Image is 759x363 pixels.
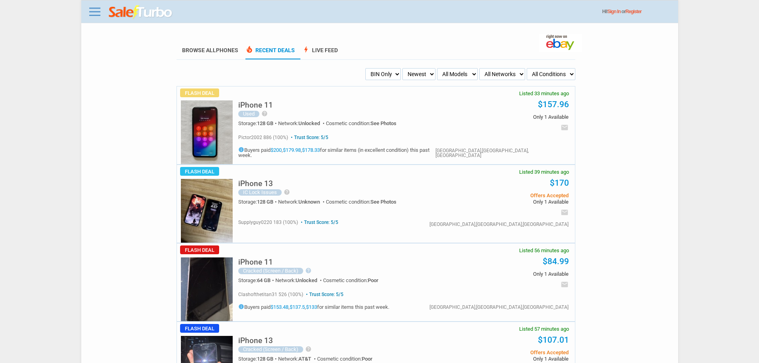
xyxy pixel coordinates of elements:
a: local_fire_departmentRecent Deals [245,47,295,59]
span: Offers Accepted [448,193,568,198]
i: email [561,208,569,216]
span: Poor [368,277,379,283]
a: $137.5 [290,304,305,310]
div: Cosmetic condition: [317,356,373,361]
a: Register [626,9,641,14]
img: s-l225.jpg [181,179,233,243]
a: $133 [306,304,317,310]
div: Cosmetic condition: [326,121,396,126]
span: Listed 39 minutes ago [519,169,569,175]
h5: Buyers paid , , for similar items (in excellent condition) this past week. [238,147,435,158]
span: 128 GB [257,120,273,126]
h5: Buyers paid , , for similar items this past week. [238,304,389,310]
a: $153.48 [271,304,288,310]
div: Used [238,111,259,117]
i: help [305,267,312,274]
img: s-l225.jpg [181,100,233,164]
h5: iPhone 11 [238,258,273,266]
a: $157.96 [538,100,569,109]
h5: iPhone 11 [238,101,273,109]
i: email [561,124,569,131]
span: Unlocked [296,277,317,283]
i: email [561,281,569,288]
div: Cosmetic condition: [323,278,379,283]
div: [GEOGRAPHIC_DATA],[GEOGRAPHIC_DATA],[GEOGRAPHIC_DATA] [430,305,569,310]
a: boltLive Feed [302,47,338,59]
div: Cracked (Screen / Back) [238,346,303,353]
a: $178.33 [302,147,320,153]
span: Offers Accepted [448,350,568,355]
span: Listed 56 minutes ago [519,248,569,253]
img: saleturbo.com - Online Deals and Discount Coupons [109,5,173,20]
span: Trust Score: 5/5 [289,135,328,140]
i: info [238,304,244,310]
a: $170 [550,178,569,188]
span: Flash Deal [180,324,219,333]
div: Network: [278,199,326,204]
span: See Photos [371,199,396,205]
div: Cracked (Screen / Back) [238,268,303,274]
span: Phones [216,47,238,53]
a: iPhone 11 [238,260,273,266]
span: Listed 33 minutes ago [519,91,569,96]
a: $200 [271,147,282,153]
span: Flash Deal [180,167,219,176]
div: Network: [278,121,326,126]
span: clashofthetitan31 526 (100%) [238,292,303,297]
span: or [622,9,641,14]
a: iPhone 13 [238,181,273,187]
i: help [284,189,290,195]
h5: iPhone 13 [238,337,273,344]
span: Only 1 Available [448,114,568,120]
span: 128 GB [257,199,273,205]
span: Only 1 Available [448,356,568,361]
a: $179.98 [283,147,301,153]
div: [GEOGRAPHIC_DATA],[GEOGRAPHIC_DATA],[GEOGRAPHIC_DATA] [430,222,569,227]
div: [GEOGRAPHIC_DATA],[GEOGRAPHIC_DATA],[GEOGRAPHIC_DATA] [435,148,569,158]
span: Unlocked [298,120,320,126]
span: Unknown [298,199,320,205]
div: Storage: [238,278,275,283]
div: Network: [278,356,317,361]
div: Cosmetic condition: [326,199,396,204]
span: Only 1 Available [448,271,568,277]
span: bolt [302,45,310,53]
i: help [261,110,268,117]
a: iPhone 13 [238,338,273,344]
span: Only 1 Available [448,199,568,204]
div: Network: [275,278,323,283]
div: Storage: [238,199,278,204]
a: $84.99 [543,257,569,266]
a: iPhone 11 [238,103,273,109]
span: Trust Score: 5/5 [304,292,343,297]
a: $107.01 [538,335,569,345]
span: 128 GB [257,356,273,362]
a: Browse AllPhones [182,47,238,53]
span: Listed 57 minutes ago [519,326,569,332]
img: s-l225.jpg [181,257,233,321]
span: Flash Deal [180,245,219,254]
h5: iPhone 13 [238,180,273,187]
span: AT&T [298,356,311,362]
span: supplyguy0220 183 (100%) [238,220,298,225]
span: Poor [362,356,373,362]
span: See Photos [371,120,396,126]
span: 64 GB [257,277,271,283]
span: pictor2002 886 (100%) [238,135,288,140]
div: IC Lock Issues [238,189,282,196]
div: Storage: [238,356,278,361]
span: Flash Deal [180,88,219,97]
a: Sign In [608,9,621,14]
i: help [305,346,312,352]
span: Hi! [602,9,608,14]
span: Trust Score: 5/5 [299,220,338,225]
div: Storage: [238,121,278,126]
span: local_fire_department [245,45,253,53]
i: info [238,147,244,153]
